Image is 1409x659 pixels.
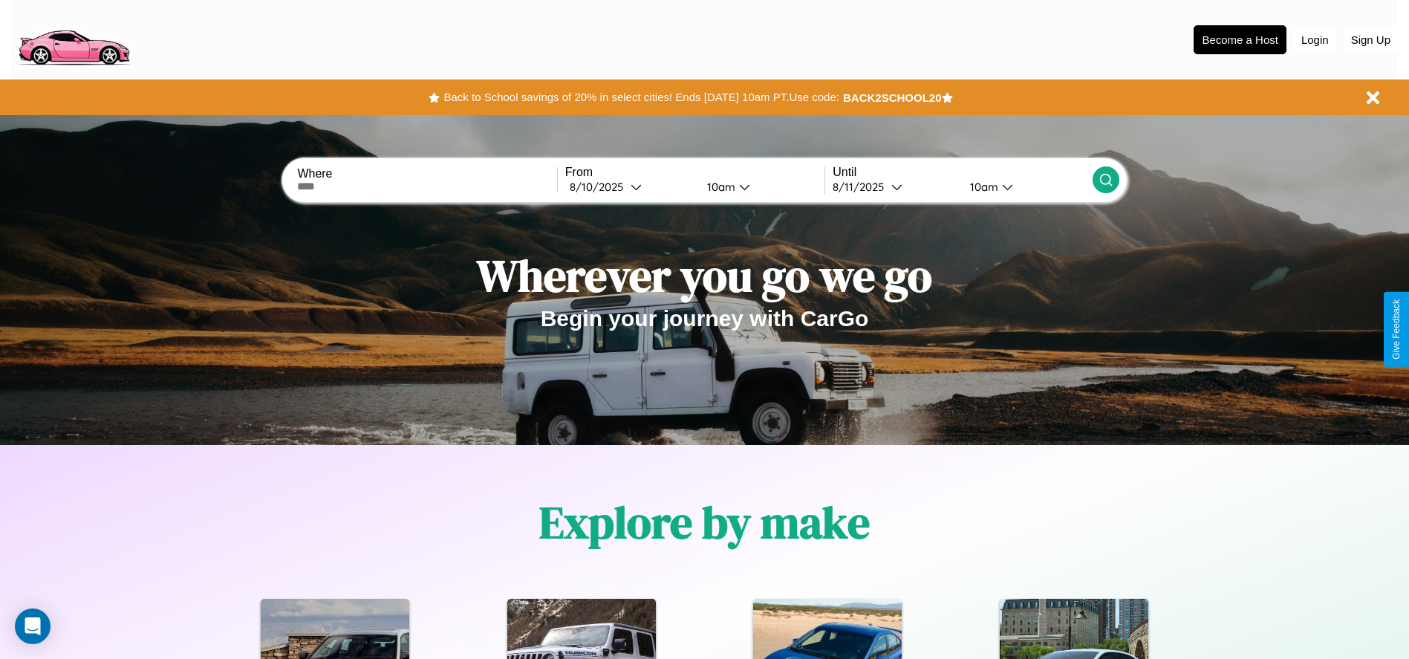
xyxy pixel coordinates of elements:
[570,180,631,194] div: 8 / 10 / 2025
[700,180,739,194] div: 10am
[565,179,695,195] button: 8/10/2025
[833,166,1092,179] label: Until
[565,166,824,179] label: From
[1391,299,1402,360] div: Give Feedback
[440,87,842,108] button: Back to School savings of 20% in select cities! Ends [DATE] 10am PT.Use code:
[695,179,825,195] button: 10am
[843,91,942,104] b: BACK2SCHOOL20
[1194,25,1286,54] button: Become a Host
[539,492,870,553] h1: Explore by make
[11,7,136,69] img: logo
[958,179,1093,195] button: 10am
[297,167,556,181] label: Where
[963,180,1002,194] div: 10am
[1294,26,1336,53] button: Login
[1344,26,1398,53] button: Sign Up
[833,180,891,194] div: 8 / 11 / 2025
[15,608,51,644] div: Open Intercom Messenger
